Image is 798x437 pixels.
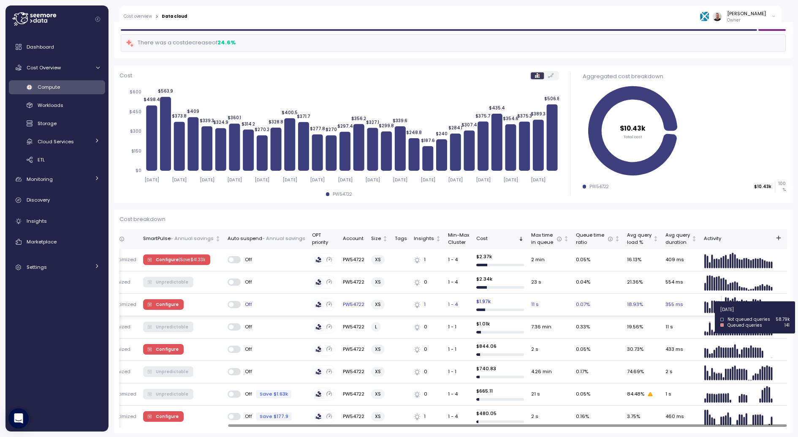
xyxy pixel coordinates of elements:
[217,38,236,47] div: 24.6 %
[393,118,407,123] tspan: $339.6
[489,105,505,111] tspan: $435.4
[171,235,214,243] p: - Annual savings
[775,181,785,192] p: 100 %
[375,255,381,264] span: XS
[156,412,179,421] span: Configure
[395,235,407,243] div: Tags
[662,339,700,361] td: 433 ms
[544,96,560,101] tspan: $506.8
[9,134,105,148] a: Cloud Services
[9,233,105,250] a: Marketplace
[228,115,241,121] tspan: $360.1
[414,391,441,398] div: 0
[144,97,160,103] tspan: $498.4
[627,368,644,376] span: 74.69 %
[9,213,105,229] a: Insights
[662,316,700,339] td: 11 s
[339,406,368,428] td: PW54722
[339,316,368,339] td: PW54722
[727,10,766,17] div: [PERSON_NAME]
[445,249,472,271] td: 1 - 4
[371,235,381,243] div: Size
[476,365,524,372] p: $ 740.83
[662,383,700,406] td: 1 s
[143,344,184,354] button: Configure
[624,229,662,249] th: Avg queryload %Not sorted
[129,109,141,115] tspan: $450
[662,361,700,383] td: 2 s
[576,279,590,286] span: 0.04 %
[9,98,105,112] a: Workloads
[375,367,381,376] span: XS
[414,279,441,286] div: 0
[213,120,228,126] tspan: $324.9
[461,122,477,128] tspan: $307.4
[343,235,364,243] div: Account
[255,177,269,183] tspan: [DATE]
[215,236,221,242] div: Not sorted
[421,138,435,143] tspan: $187.6
[531,112,546,117] tspan: $389.3
[156,367,188,376] span: Unpredictable
[106,256,136,263] p: Unoptimized
[517,113,532,119] tspan: $375.3
[563,236,569,242] div: Not sorted
[143,254,210,265] button: Configure |Save$41.33k
[614,236,620,242] div: Not sorted
[241,368,252,375] span: Off
[448,232,469,246] div: Min-Max Cluster
[119,215,787,224] p: Cost breakdown
[131,148,141,154] tspan: $150
[143,299,184,309] button: Configure
[27,218,47,224] span: Insights
[172,114,187,119] tspan: $373.8
[92,16,103,22] button: Collapse navigation
[9,38,105,55] a: Dashboard
[473,229,528,249] th: CostSorted descending
[339,271,368,294] td: PW54722
[476,298,524,305] p: $ 1.97k
[531,323,551,331] span: 7.36 min
[393,177,407,183] tspan: [DATE]
[576,391,590,398] span: 0.05 %
[143,411,184,421] button: Configure
[9,153,105,167] a: ETL
[38,138,74,145] span: Cloud Services
[339,361,368,383] td: PW54722
[172,177,187,183] tspan: [DATE]
[421,177,435,183] tspan: [DATE]
[475,177,490,183] tspan: [DATE]
[414,413,441,421] div: 1
[576,232,613,246] div: Queue time ratio
[528,229,573,249] th: Max timein queueNot sorted
[297,114,310,119] tspan: $371.7
[241,413,252,420] span: Off
[9,171,105,188] a: Monitoring
[531,413,538,421] span: 2 s
[624,134,642,139] tspan: Total cost
[269,119,283,125] tspan: $328.8
[448,177,463,183] tspan: [DATE]
[531,368,552,376] span: 4.26 min
[241,346,252,352] span: Off
[665,232,690,246] div: Avg query duration
[144,177,159,183] tspan: [DATE]
[476,343,524,350] p: $ 844.06
[382,236,388,242] div: Not sorted
[414,323,441,331] div: 0
[125,38,236,48] div: There was a cost decrease of
[476,410,524,417] p: $ 480.05
[262,235,305,243] p: - Annual savings
[38,120,57,127] span: Storage
[414,368,441,376] div: 0
[445,361,472,383] td: 1 - 1
[27,176,53,183] span: Monitoring
[379,123,394,128] tspan: $299.8
[337,123,353,129] tspan: $297.4
[445,316,472,339] td: 1 - 1
[704,235,773,243] div: Activity
[627,391,644,398] span: 84.48 %
[8,408,29,429] div: Open Intercom Messenger
[27,64,61,71] span: Cost Overview
[531,346,538,353] span: 2 s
